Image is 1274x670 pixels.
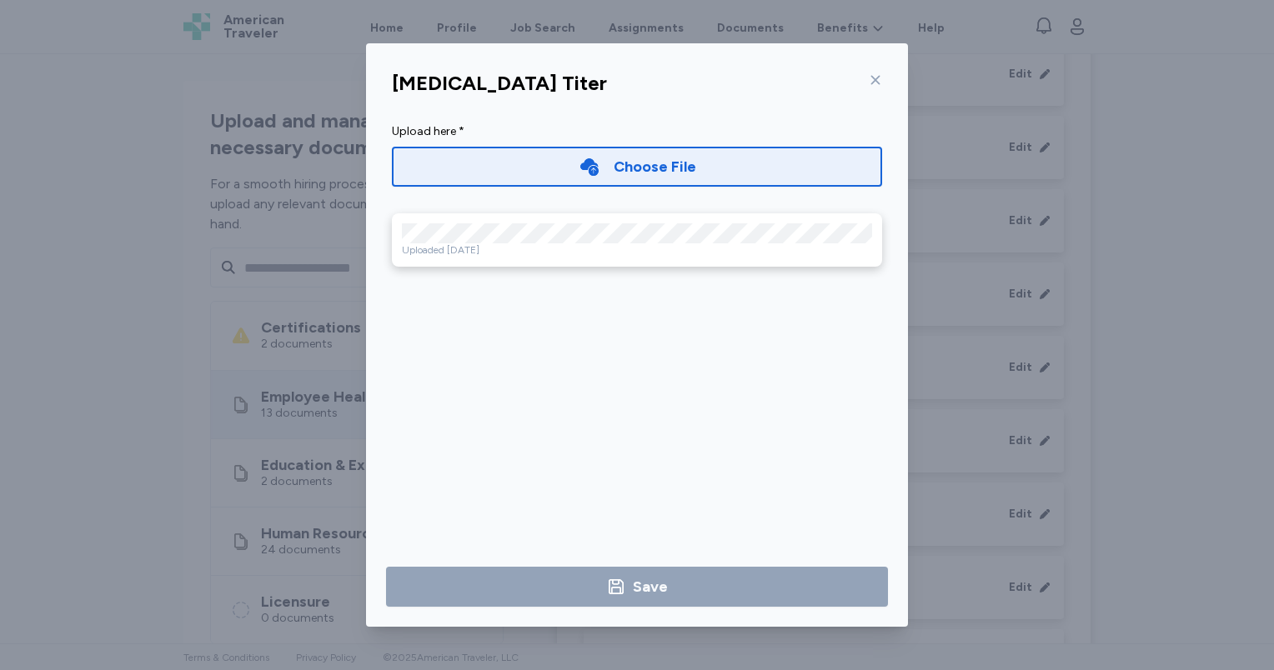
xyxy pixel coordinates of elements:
[402,243,872,257] div: Uploaded [DATE]
[633,575,668,598] div: Save
[392,123,882,140] div: Upload here *
[392,70,607,97] div: [MEDICAL_DATA] Titer
[614,155,696,178] div: Choose File
[386,567,888,607] button: Save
